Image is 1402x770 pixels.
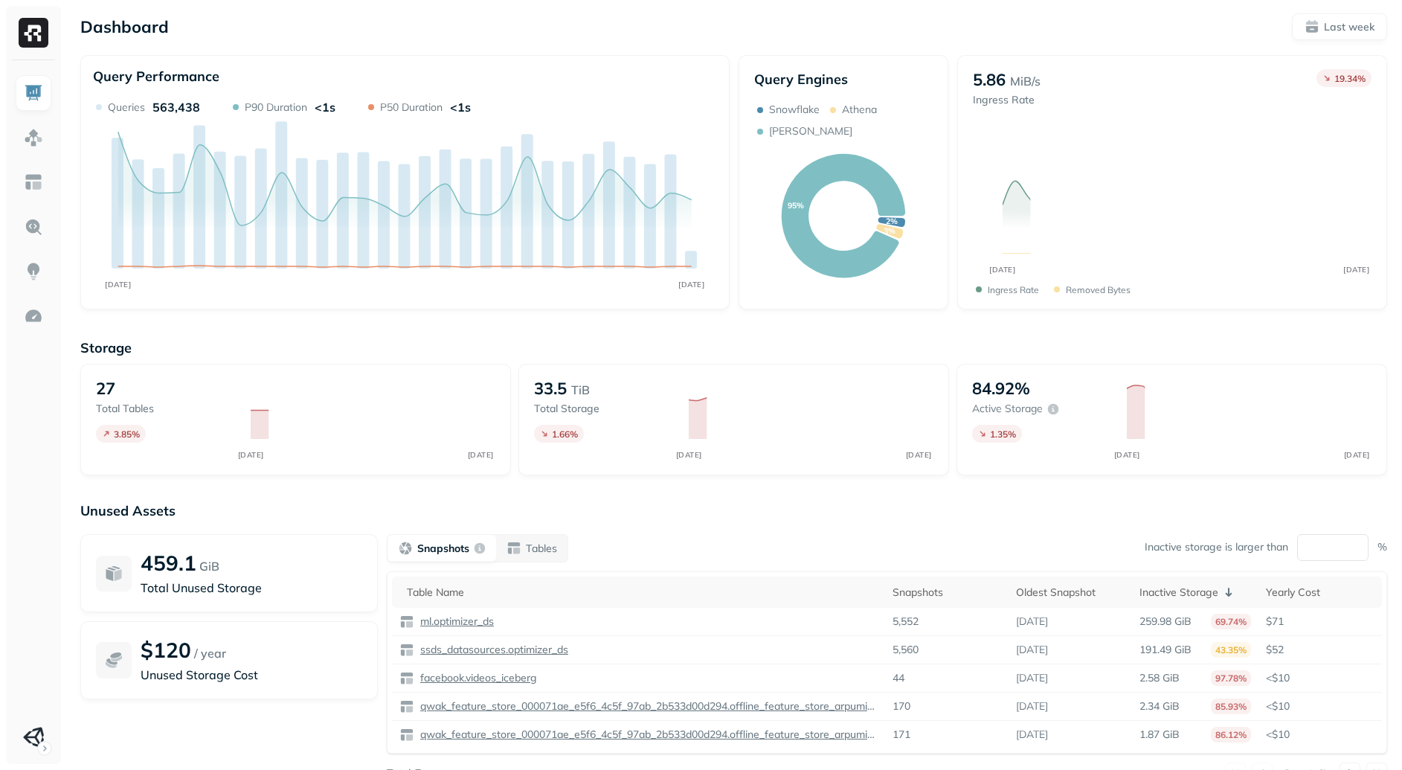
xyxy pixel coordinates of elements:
p: 2.58 GiB [1139,671,1180,685]
a: ssds_datasources.optimizer_ds [414,643,568,657]
p: Removed bytes [1066,284,1131,295]
p: 170 [893,699,910,713]
p: [DATE] [1016,728,1048,742]
img: table [399,728,414,742]
tspan: [DATE] [678,280,704,289]
p: GiB [199,557,219,575]
p: [DATE] [1016,671,1048,685]
p: Query Performance [93,68,219,85]
img: Ryft [19,18,48,48]
p: <$10 [1266,671,1374,685]
p: 84.92% [972,378,1030,399]
p: Storage [80,339,1387,356]
p: <$10 [1266,728,1374,742]
p: 2.34 GiB [1139,699,1180,713]
tspan: [DATE] [1343,450,1369,460]
p: 69.74% [1211,614,1251,629]
p: $52 [1266,643,1374,657]
p: Active storage [972,402,1043,416]
a: facebook.videos_iceberg [414,671,537,685]
p: qwak_feature_store_000071ae_e5f6_4c5f_97ab_2b533d00d294.offline_feature_store_arpumizer_user_leve... [417,699,878,713]
p: Query Engines [754,71,933,88]
p: ml.optimizer_ds [417,615,494,629]
tspan: [DATE] [905,450,931,460]
img: table [399,699,414,714]
img: Unity [23,727,44,748]
p: Inactive storage is larger than [1145,540,1288,554]
p: facebook.videos_iceberg [417,671,537,685]
p: 459.1 [141,550,196,576]
p: 43.35% [1211,642,1251,658]
p: 5.86 [973,69,1006,90]
tspan: [DATE] [1344,265,1370,274]
p: 191.49 GiB [1139,643,1192,657]
p: [DATE] [1016,615,1048,629]
p: Queries [108,100,145,115]
p: Snowflake [769,103,820,117]
p: 5,552 [893,615,919,629]
img: Optimization [24,307,43,326]
a: qwak_feature_store_000071ae_e5f6_4c5f_97ab_2b533d00d294.offline_feature_store_arpumizer_user_leve... [414,699,878,713]
a: qwak_feature_store_000071ae_e5f6_4c5f_97ab_2b533d00d294.offline_feature_store_arpumizer_game_user... [414,728,878,742]
p: 5,560 [893,643,919,657]
img: table [399,615,414,629]
p: $71 [1266,615,1374,629]
p: Total tables [96,402,236,416]
p: <$10 [1266,699,1374,713]
p: 1.35 % [990,429,1016,440]
img: Asset Explorer [24,173,43,192]
p: 3.85 % [114,429,140,440]
tspan: [DATE] [1113,450,1139,460]
p: Athena [842,103,877,117]
text: 2% [886,216,898,227]
img: Assets [24,128,43,147]
p: 44 [893,671,904,685]
tspan: [DATE] [467,450,493,460]
tspan: [DATE] [237,450,263,460]
tspan: [DATE] [105,280,131,289]
tspan: [DATE] [675,450,701,460]
p: / year [194,644,226,662]
p: P90 Duration [245,100,307,115]
p: P50 Duration [380,100,443,115]
p: 86.12% [1211,727,1251,742]
p: [DATE] [1016,643,1048,657]
p: Inactive Storage [1139,585,1218,600]
img: table [399,643,414,658]
p: [DATE] [1016,699,1048,713]
div: Oldest Snapshot [1016,585,1125,600]
p: 1.66 % [552,429,578,440]
p: MiB/s [1010,72,1041,90]
p: 563,438 [152,100,200,115]
p: <1s [450,100,471,115]
tspan: [DATE] [990,265,1016,274]
p: Tables [526,542,557,556]
text: 95% [788,201,804,211]
p: 259.98 GiB [1139,615,1192,629]
p: Last week [1324,20,1374,34]
button: Last week [1292,13,1387,40]
a: ml.optimizer_ds [414,615,494,629]
p: Ingress Rate [988,284,1039,295]
p: qwak_feature_store_000071ae_e5f6_4c5f_97ab_2b533d00d294.offline_feature_store_arpumizer_game_user... [417,728,878,742]
div: Table Name [407,585,878,600]
p: <1s [315,100,335,115]
p: Snapshots [417,542,469,556]
p: ssds_datasources.optimizer_ds [417,643,568,657]
p: Unused Storage Cost [141,666,362,684]
p: 85.93% [1211,699,1251,714]
p: 97.78% [1211,670,1251,686]
p: Unused Assets [80,502,1387,519]
p: Total storage [534,402,674,416]
p: Ingress Rate [973,93,1041,107]
text: 3% [884,225,895,236]
p: 171 [893,728,910,742]
img: Dashboard [24,83,43,103]
p: 27 [96,378,115,399]
div: Yearly Cost [1266,585,1374,600]
p: Dashboard [80,16,169,37]
p: $120 [141,637,191,663]
p: 33.5 [534,378,567,399]
img: Insights [24,262,43,281]
img: Query Explorer [24,217,43,237]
